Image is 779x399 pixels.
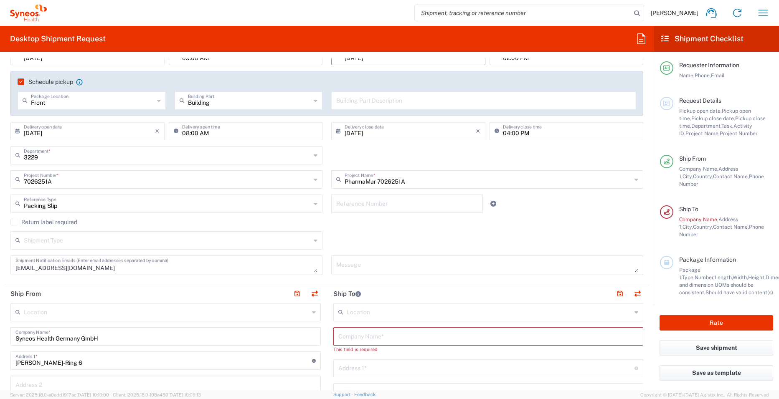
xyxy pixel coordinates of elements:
[333,392,354,397] a: Support
[685,130,720,136] span: Project Name,
[113,392,201,397] span: Client: 2025.18.0-198a450
[10,219,77,225] label: Return label required
[661,34,743,44] h2: Shipment Checklist
[10,392,109,397] span: Server: 2025.18.0-a0edd1917ac
[679,155,706,162] span: Ship From
[713,224,749,230] span: Contact Name,
[76,392,109,397] span: [DATE] 10:10:00
[168,392,201,397] span: [DATE] 10:06:13
[679,166,718,172] span: Company Name,
[683,224,693,230] span: City,
[695,72,711,78] span: Phone,
[679,216,718,222] span: Company Name,
[679,97,721,104] span: Request Details
[720,130,758,136] span: Project Number
[333,290,361,298] h2: Ship To
[682,274,695,280] span: Type,
[354,392,376,397] a: Feedback
[691,123,721,129] span: Department,
[679,72,695,78] span: Name,
[721,123,733,129] span: Task,
[679,206,698,212] span: Ship To
[748,274,766,280] span: Height,
[10,290,41,298] h2: Ship From
[715,274,733,280] span: Length,
[660,315,773,331] button: Rate
[713,173,749,179] span: Contact Name,
[18,78,73,85] label: Schedule pickup
[683,173,693,179] span: City,
[155,124,160,138] i: ×
[333,346,644,353] div: This field is required
[651,9,698,17] span: [PERSON_NAME]
[705,289,773,295] span: Should have valid content(s)
[660,340,773,356] button: Save shipment
[679,62,739,68] span: Requester Information
[10,34,106,44] h2: Desktop Shipment Request
[640,391,769,399] span: Copyright © [DATE]-[DATE] Agistix Inc., All Rights Reserved
[476,124,480,138] i: ×
[733,274,748,280] span: Width,
[693,224,713,230] span: Country,
[415,5,631,21] input: Shipment, tracking or reference number
[660,365,773,381] button: Save as template
[679,267,700,280] span: Package 1:
[679,256,736,263] span: Package Information
[695,274,715,280] span: Number,
[711,72,725,78] span: Email
[487,198,499,210] a: Add Reference
[691,115,735,121] span: Pickup close date,
[693,173,713,179] span: Country,
[679,108,722,114] span: Pickup open date,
